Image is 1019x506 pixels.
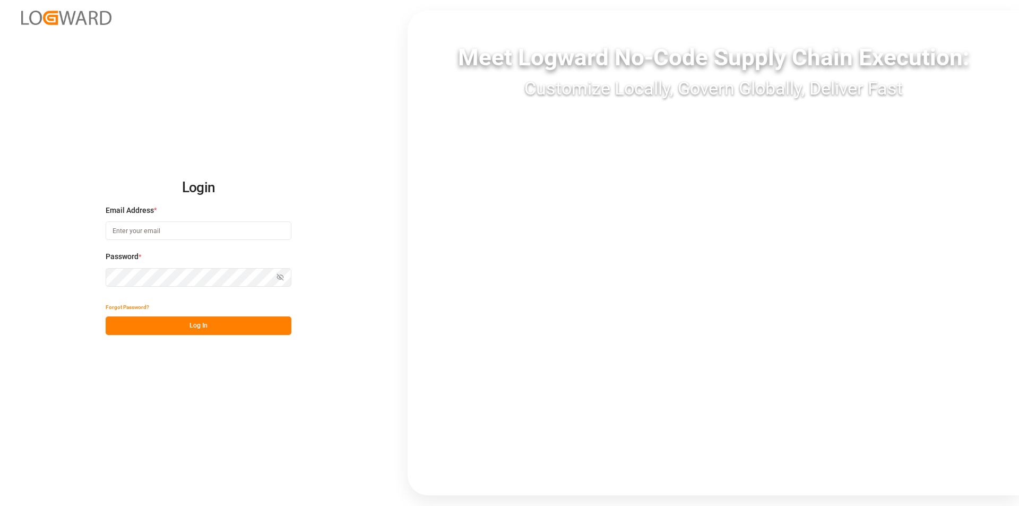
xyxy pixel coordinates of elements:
input: Enter your email [106,221,291,240]
img: Logward_new_orange.png [21,11,111,25]
span: Email Address [106,205,154,216]
button: Log In [106,316,291,335]
div: Meet Logward No-Code Supply Chain Execution: [408,40,1019,75]
span: Password [106,251,139,262]
h2: Login [106,171,291,205]
button: Forgot Password? [106,298,149,316]
div: Customize Locally, Govern Globally, Deliver Fast [408,75,1019,102]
